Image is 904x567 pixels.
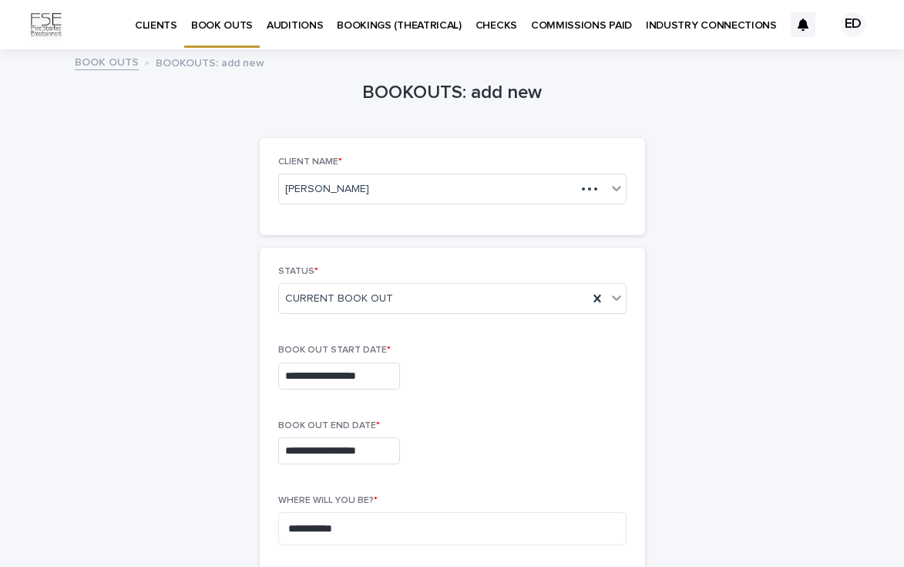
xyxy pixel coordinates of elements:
span: CURRENT BOOK OUT [285,291,393,307]
div: ED [841,12,865,37]
span: STATUS [278,267,318,276]
p: BOOKOUTS: add new [156,53,264,70]
span: BOOK OUT END DATE [278,421,380,430]
h1: BOOKOUTS: add new [260,82,645,104]
span: CLIENT NAME [278,157,342,167]
span: [PERSON_NAME] [285,181,369,197]
span: BOOK OUT START DATE [278,346,391,355]
span: WHERE WILL YOU BE? [278,496,378,505]
a: BOOK OUTS [75,52,139,70]
img: Km9EesSdRbS9ajqhBzyo [31,9,62,40]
